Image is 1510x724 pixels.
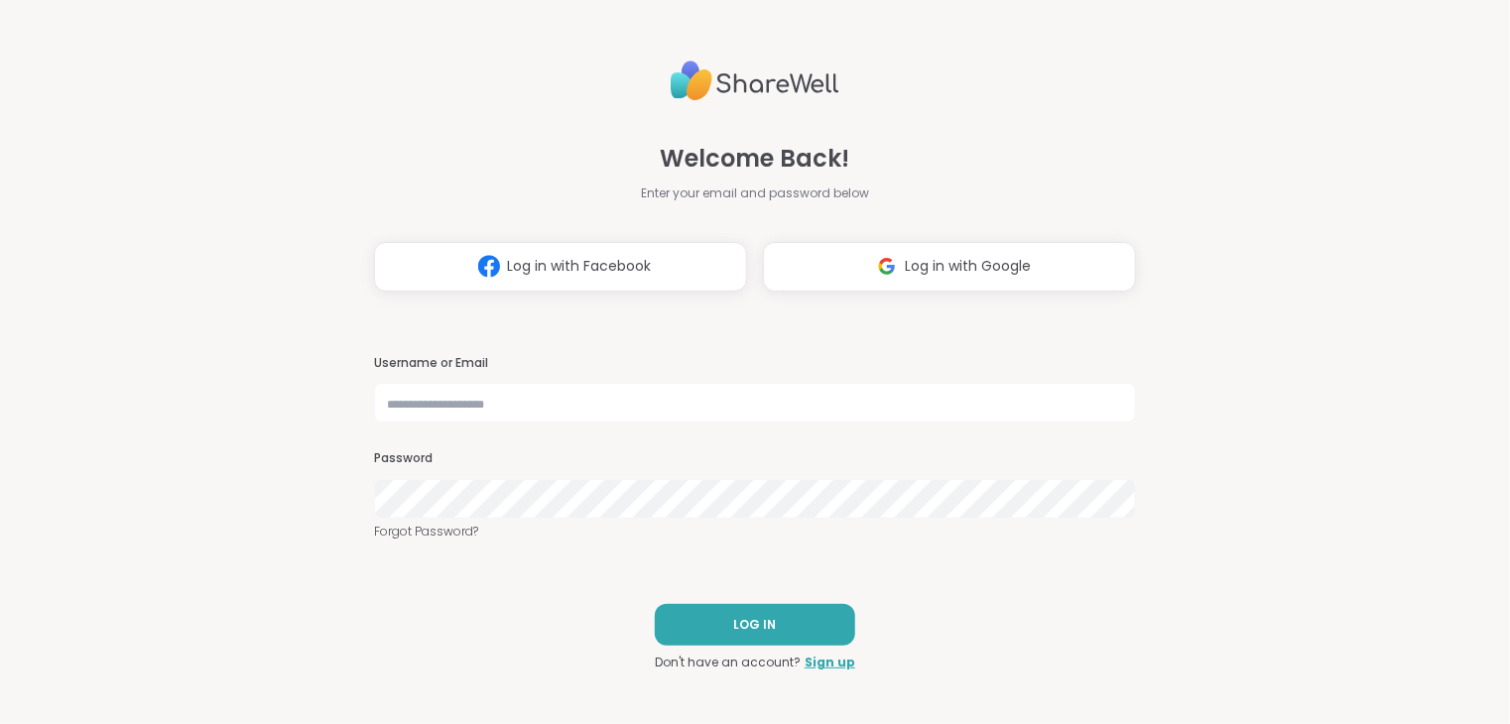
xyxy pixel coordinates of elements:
h3: Password [374,450,1136,467]
h3: Username or Email [374,355,1136,372]
span: Enter your email and password below [641,184,869,202]
img: ShareWell Logomark [868,248,906,285]
img: ShareWell Logomark [470,248,508,285]
button: Log in with Google [763,242,1136,292]
span: Log in with Google [906,256,1032,277]
span: Log in with Facebook [508,256,652,277]
img: ShareWell Logo [671,53,839,109]
button: LOG IN [655,604,855,646]
span: Welcome Back! [661,141,850,177]
span: LOG IN [734,616,777,634]
button: Log in with Facebook [374,242,747,292]
a: Sign up [805,654,855,671]
a: Forgot Password? [374,523,1136,541]
span: Don't have an account? [655,654,801,671]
